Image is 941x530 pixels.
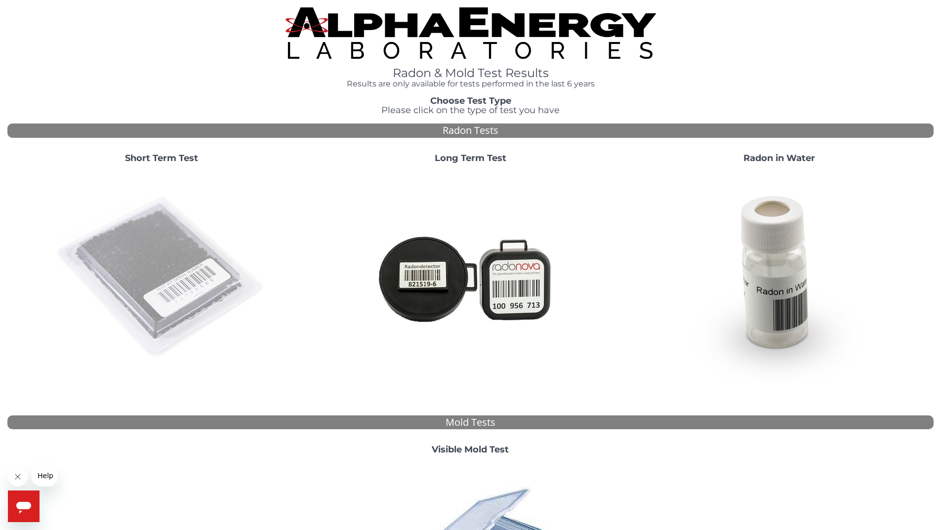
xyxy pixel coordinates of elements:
[8,490,40,522] iframe: Button to launch messaging window
[286,67,656,80] h1: Radon & Mold Test Results
[32,465,58,487] iframe: Message from company
[673,171,885,384] img: RadoninWater.jpg
[432,444,509,455] strong: Visible Mold Test
[7,123,934,138] div: Radon Tests
[8,467,28,487] iframe: Close message
[7,415,934,430] div: Mold Tests
[286,7,656,59] img: TightCrop.jpg
[55,171,268,384] img: ShortTerm.jpg
[430,95,511,106] strong: Choose Test Type
[364,171,576,384] img: Radtrak2vsRadtrak3.jpg
[381,105,560,116] span: Please click on the type of test you have
[435,153,506,163] strong: Long Term Test
[125,153,198,163] strong: Short Term Test
[286,80,656,88] h4: Results are only available for tests performed in the last 6 years
[743,153,815,163] strong: Radon in Water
